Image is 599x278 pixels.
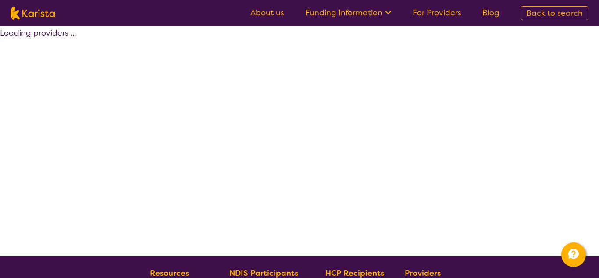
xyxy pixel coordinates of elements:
span: Back to search [526,8,583,18]
button: Channel Menu [561,242,586,267]
a: About us [250,7,284,18]
img: Karista logo [11,7,55,20]
a: Funding Information [305,7,392,18]
a: Blog [482,7,499,18]
a: Back to search [521,6,588,20]
a: For Providers [413,7,461,18]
